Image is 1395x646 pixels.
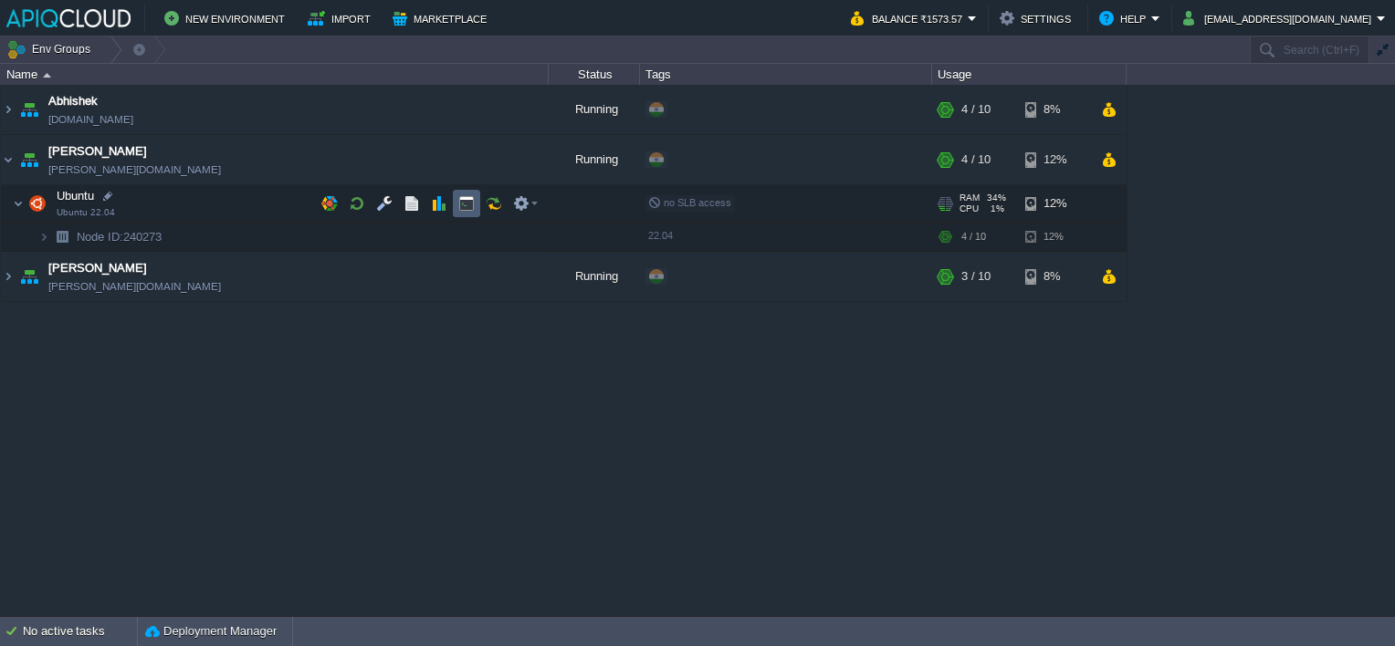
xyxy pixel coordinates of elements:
div: Running [549,135,640,184]
div: Usage [933,64,1126,85]
button: Settings [1000,7,1076,29]
img: AMDAwAAAACH5BAEAAAAALAAAAAABAAEAAAICRAEAOw== [1,252,16,301]
button: Marketplace [393,7,492,29]
span: Ubuntu 22.04 [57,207,115,218]
span: CPU [960,203,979,214]
button: Deployment Manager [145,622,277,641]
div: 4 / 10 [961,135,991,184]
img: AMDAwAAAACH5BAEAAAAALAAAAAABAAEAAAICRAEAOw== [13,185,24,222]
div: No active tasks [23,617,137,646]
a: [PERSON_NAME][DOMAIN_NAME] [48,277,221,296]
div: Status [550,64,639,85]
div: 3 / 10 [961,252,991,301]
button: New Environment [164,7,290,29]
span: 240273 [75,229,164,245]
button: Import [308,7,376,29]
div: 12% [1025,135,1085,184]
button: Env Groups [6,36,97,62]
img: AMDAwAAAACH5BAEAAAAALAAAAAABAAEAAAICRAEAOw== [16,252,42,301]
div: 12% [1025,223,1085,251]
div: Running [549,252,640,301]
img: AMDAwAAAACH5BAEAAAAALAAAAAABAAEAAAICRAEAOw== [16,85,42,134]
span: RAM [960,193,980,203]
a: [PERSON_NAME] [48,142,147,161]
span: Ubuntu [55,188,97,203]
span: 34% [987,193,1006,203]
img: AMDAwAAAACH5BAEAAAAALAAAAAABAAEAAAICRAEAOw== [43,73,51,78]
a: [PERSON_NAME][DOMAIN_NAME] [48,161,221,179]
img: AMDAwAAAACH5BAEAAAAALAAAAAABAAEAAAICRAEAOw== [38,223,49,251]
a: Node ID:240273 [75,229,164,245]
span: 1% [986,203,1004,214]
div: 12% [1025,185,1085,222]
div: Tags [641,64,931,85]
a: Abhishek [48,92,98,110]
button: [EMAIL_ADDRESS][DOMAIN_NAME] [1183,7,1377,29]
img: AMDAwAAAACH5BAEAAAAALAAAAAABAAEAAAICRAEAOw== [49,223,75,251]
a: [DOMAIN_NAME] [48,110,133,129]
div: 8% [1025,85,1085,134]
a: [PERSON_NAME] [48,259,147,277]
button: Balance ₹1573.57 [851,7,968,29]
img: APIQCloud [6,9,131,27]
span: Node ID: [77,230,123,244]
img: AMDAwAAAACH5BAEAAAAALAAAAAABAAEAAAICRAEAOw== [1,85,16,134]
img: AMDAwAAAACH5BAEAAAAALAAAAAABAAEAAAICRAEAOw== [16,135,42,184]
div: 4 / 10 [961,85,991,134]
a: UbuntuUbuntu 22.04 [55,189,97,203]
div: 4 / 10 [961,223,986,251]
img: AMDAwAAAACH5BAEAAAAALAAAAAABAAEAAAICRAEAOw== [25,185,50,222]
div: Name [2,64,548,85]
span: no SLB access [648,197,731,208]
button: Help [1099,7,1151,29]
span: 22.04 [648,230,673,241]
div: Running [549,85,640,134]
img: AMDAwAAAACH5BAEAAAAALAAAAAABAAEAAAICRAEAOw== [1,135,16,184]
div: 8% [1025,252,1085,301]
